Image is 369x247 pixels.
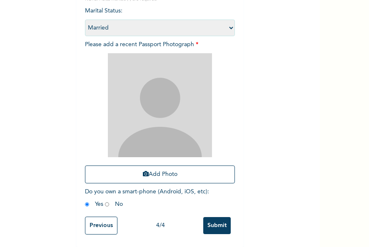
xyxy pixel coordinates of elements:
span: Marital Status : [85,8,235,31]
span: Please add a recent Passport Photograph [85,42,235,188]
input: Submit [203,217,231,234]
input: Previous [85,217,117,235]
span: Do you own a smart-phone (Android, iOS, etc) : Yes No [85,189,209,207]
img: Crop [108,53,212,157]
button: Add Photo [85,165,235,183]
div: 4 / 4 [117,221,203,230]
